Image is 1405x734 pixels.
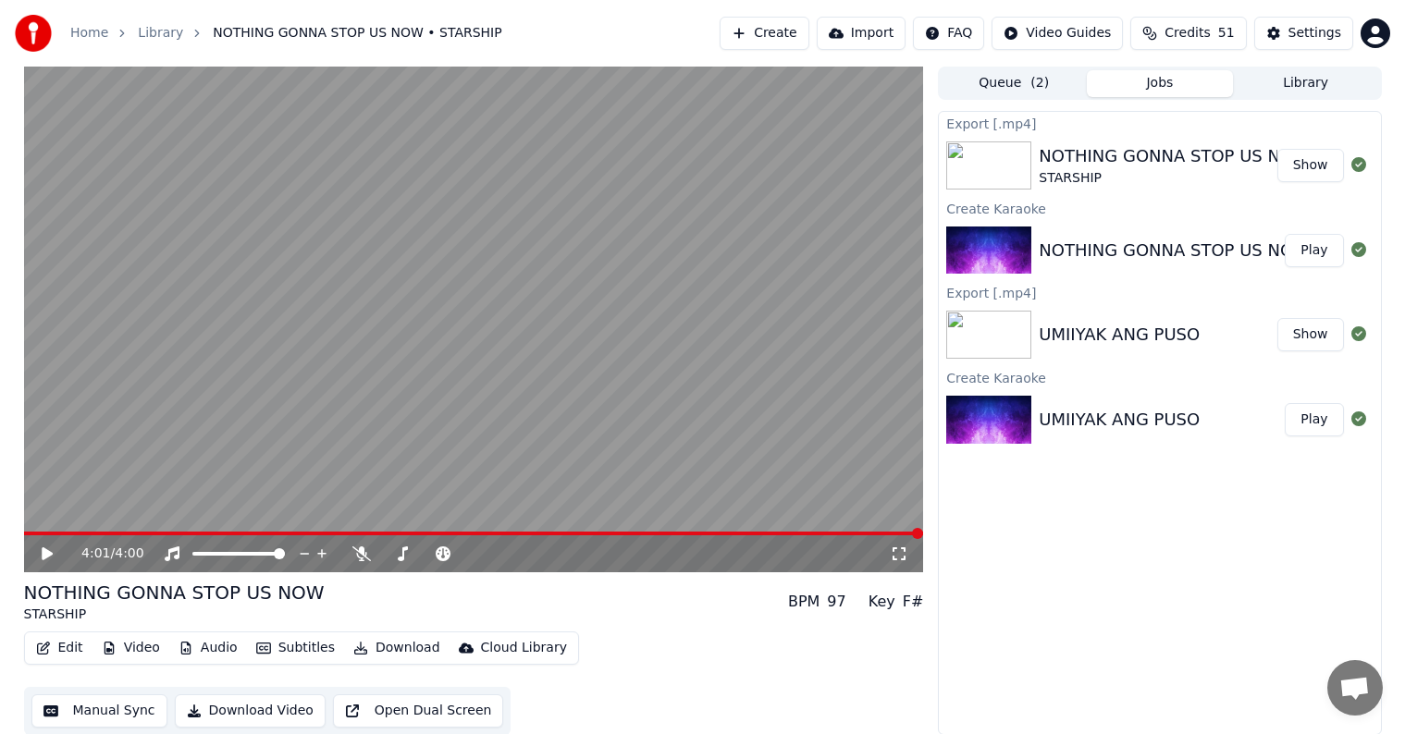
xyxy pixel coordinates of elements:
[15,15,52,52] img: youka
[1030,74,1049,92] span: ( 2 )
[939,366,1380,388] div: Create Karaoke
[941,70,1087,97] button: Queue
[913,17,984,50] button: FAQ
[1087,70,1233,97] button: Jobs
[827,591,845,613] div: 97
[138,24,183,43] a: Library
[1277,318,1344,351] button: Show
[1039,407,1200,433] div: UMIIYAK ANG PUSO
[869,591,895,613] div: Key
[346,635,448,661] button: Download
[24,580,325,606] div: NOTHING GONNA STOP US NOW
[29,635,91,661] button: Edit
[213,24,501,43] span: NOTHING GONNA STOP US NOW • STARSHIP
[31,694,167,728] button: Manual Sync
[24,606,325,624] div: STARSHIP
[1039,169,1310,188] div: STARSHIP
[1288,24,1341,43] div: Settings
[249,635,342,661] button: Subtitles
[333,694,504,728] button: Open Dual Screen
[481,639,567,657] div: Cloud Library
[70,24,108,43] a: Home
[939,112,1380,134] div: Export [.mp4]
[1130,17,1246,50] button: Credits51
[1218,24,1235,43] span: 51
[992,17,1123,50] button: Video Guides
[171,635,245,661] button: Audio
[788,591,820,613] div: BPM
[720,17,809,50] button: Create
[175,694,326,728] button: Download Video
[70,24,502,43] nav: breadcrumb
[1165,24,1210,43] span: Credits
[1233,70,1379,97] button: Library
[115,544,143,563] span: 4:00
[1285,234,1343,267] button: Play
[1327,660,1383,716] div: Open chat
[81,544,110,563] span: 4:01
[939,281,1380,303] div: Export [.mp4]
[1285,403,1343,436] button: Play
[81,544,126,563] div: /
[1039,143,1310,169] div: NOTHING GONNA STOP US NOW
[1039,322,1200,348] div: UMIIYAK ANG PUSO
[94,635,167,661] button: Video
[939,197,1380,219] div: Create Karaoke
[1254,17,1353,50] button: Settings
[1277,149,1344,182] button: Show
[903,591,924,613] div: F#
[817,17,906,50] button: Import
